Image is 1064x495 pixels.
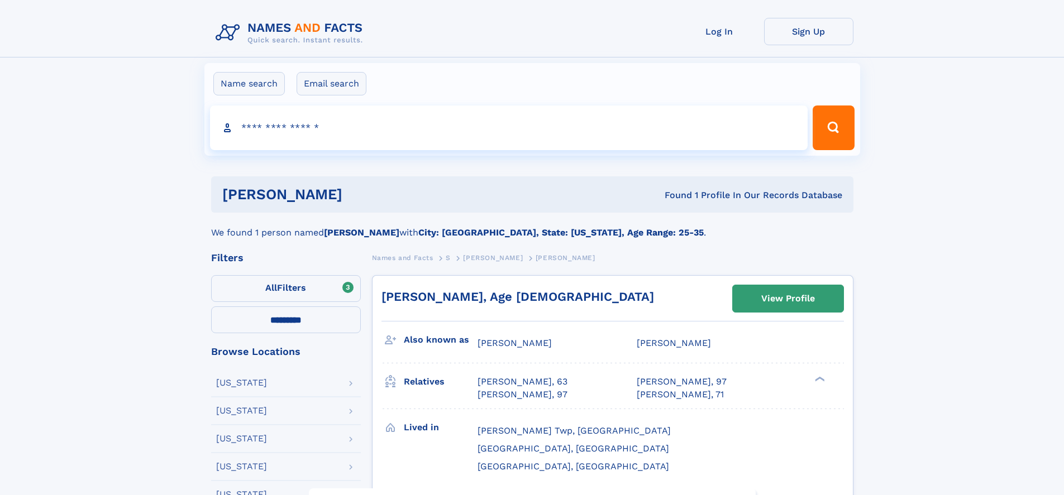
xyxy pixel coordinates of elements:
div: Filters [211,253,361,263]
a: [PERSON_NAME] [463,251,523,265]
span: [PERSON_NAME] [536,254,595,262]
span: [GEOGRAPHIC_DATA], [GEOGRAPHIC_DATA] [478,461,669,472]
div: We found 1 person named with . [211,213,853,239]
a: [PERSON_NAME], 63 [478,376,567,388]
div: Browse Locations [211,347,361,357]
span: [PERSON_NAME] [637,338,711,348]
div: [US_STATE] [216,434,267,443]
a: S [446,251,451,265]
a: [PERSON_NAME], 97 [637,376,727,388]
a: Log In [675,18,764,45]
b: City: [GEOGRAPHIC_DATA], State: [US_STATE], Age Range: 25-35 [418,227,704,238]
div: [US_STATE] [216,462,267,471]
div: [US_STATE] [216,378,267,387]
span: [GEOGRAPHIC_DATA], [GEOGRAPHIC_DATA] [478,443,669,454]
button: Search Button [813,105,854,150]
div: View Profile [761,286,815,311]
b: [PERSON_NAME] [324,227,399,238]
label: Name search [213,72,285,95]
a: Names and Facts [372,251,433,265]
a: View Profile [733,285,843,312]
a: [PERSON_NAME], 97 [478,388,567,401]
span: [PERSON_NAME] [478,338,552,348]
a: [PERSON_NAME], 71 [637,388,724,401]
label: Email search [297,72,366,95]
label: Filters [211,275,361,302]
span: [PERSON_NAME] Twp, [GEOGRAPHIC_DATA] [478,425,671,436]
input: search input [210,105,808,150]
div: [US_STATE] [216,406,267,415]
div: ❯ [812,376,826,383]
h3: Lived in [404,418,478,437]
a: Sign Up [764,18,853,45]
div: Found 1 Profile In Our Records Database [503,189,842,201]
span: [PERSON_NAME] [463,254,523,262]
h3: Relatives [404,372,478,391]
h3: Also known as [404,330,478,349]
h1: [PERSON_NAME] [222,188,504,201]
a: [PERSON_NAME], Age [DEMOGRAPHIC_DATA] [381,290,654,304]
span: All [265,282,277,293]
span: S [446,254,451,262]
img: Logo Names and Facts [211,18,372,48]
